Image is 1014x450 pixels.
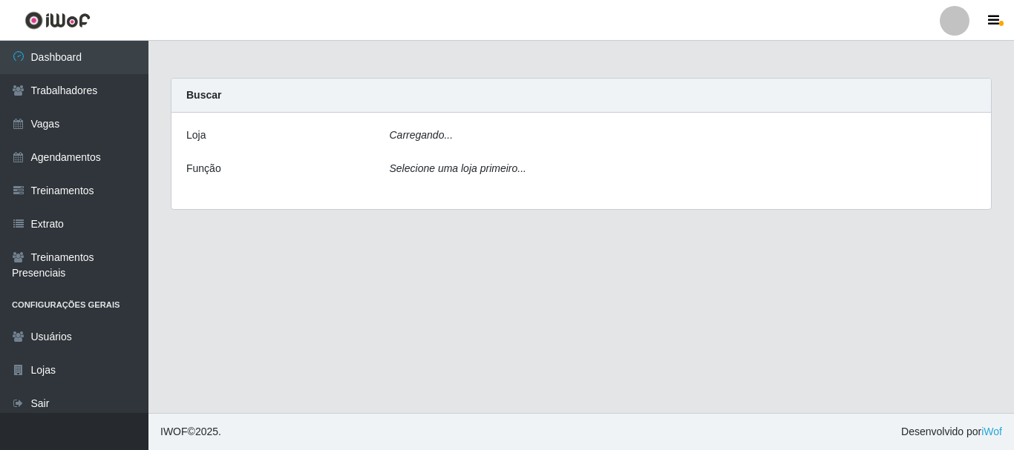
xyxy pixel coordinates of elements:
strong: Buscar [186,89,221,101]
span: IWOF [160,426,188,437]
label: Função [186,161,221,176]
label: Loja [186,128,206,143]
img: CoreUI Logo [24,11,91,30]
a: iWof [981,426,1002,437]
i: Carregando... [390,129,454,141]
span: Desenvolvido por [901,424,1002,440]
span: © 2025 . [160,424,221,440]
i: Selecione uma loja primeiro... [390,162,526,174]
